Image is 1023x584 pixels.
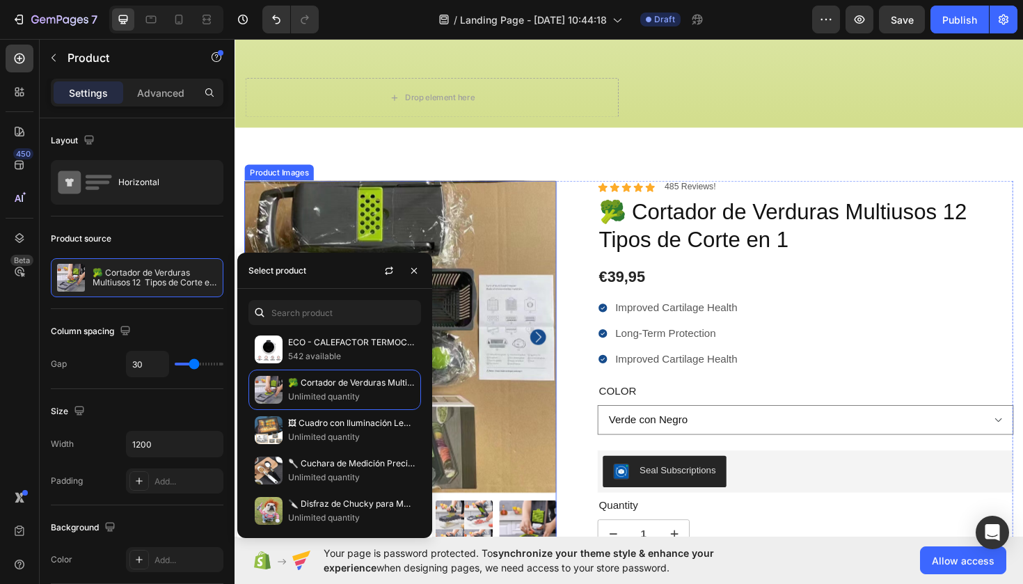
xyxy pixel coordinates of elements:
[942,13,977,27] div: Publish
[248,300,421,325] input: Search in Settings & Advanced
[891,14,914,26] span: Save
[401,451,418,468] img: SealSubscriptions.png
[13,136,81,149] div: Product Images
[390,443,521,476] button: Seal Subscriptions
[154,554,220,567] div: Add...
[118,166,203,198] div: Horizontal
[51,438,74,450] div: Width
[288,511,415,525] p: Unlimited quantity
[403,279,532,294] p: Improved Cartilage Health
[930,6,989,33] button: Publish
[384,487,825,505] div: Quantity
[255,457,283,484] img: collections
[384,242,825,266] div: €39,95
[403,333,532,348] p: Improved Cartilage Health
[288,430,415,444] p: Unlimited quantity
[288,376,415,390] p: 🥦 Cortador de Verduras Multiusos 12 Tipos de Corte en 1
[10,255,33,266] div: Beta
[920,546,1006,574] button: Allow access
[416,511,450,541] input: quantity
[460,13,607,27] span: Landing Page - [DATE] 10:44:18
[384,366,427,384] legend: Color
[57,264,85,292] img: product feature img
[51,132,97,150] div: Layout
[288,497,415,511] p: 🔪 Disfraz de Chucky para Mascotas
[255,376,283,404] img: collections
[255,497,283,525] img: collections
[454,13,457,27] span: /
[154,475,220,488] div: Add...
[91,11,97,28] p: 7
[69,86,108,100] p: Settings
[288,390,415,404] p: Unlimited quantity
[255,416,283,444] img: collections
[13,148,33,159] div: 450
[455,152,509,164] p: 485 Reviews!
[288,336,415,349] p: ECO - CALEFACTOR TERMOCERAMICO PORTATIL
[324,546,768,575] span: Your page is password protected. To when designing pages, we need access to your store password.
[93,268,217,287] p: 🥦 Cortador de Verduras Multiusos 12 Tipos de Corte en 1
[68,49,186,66] p: Product
[313,308,330,325] button: Carousel Next Arrow
[137,86,184,100] p: Advanced
[51,553,72,566] div: Color
[6,6,104,33] button: 7
[654,13,675,26] span: Draft
[51,519,118,537] div: Background
[51,232,111,245] div: Product source
[248,265,306,277] div: Select product
[262,6,319,33] div: Undo/Redo
[384,168,825,231] h1: 🥦 Cortador de Verduras Multiusos 12 Tipos de Corte en 1
[51,322,134,341] div: Column spacing
[324,547,714,574] span: synchronize your theme style & enhance your experience
[127,352,168,377] input: Auto
[51,358,67,370] div: Gap
[288,457,415,471] p: 🥄 Cuchara de Medición Precisa para Cocina 📦
[288,471,415,484] p: Unlimited quantity
[288,416,415,430] p: 🖼 Cuadro con Iluminación Led coloreable
[450,511,481,541] button: increment
[127,432,223,457] input: Auto
[879,6,925,33] button: Save
[385,511,416,541] button: decrement
[403,306,532,321] p: Long-Term Protection
[235,38,1023,538] iframe: Design area
[255,336,283,363] img: collections
[51,402,88,421] div: Size
[288,349,415,363] p: 542 available
[932,553,994,568] span: Allow access
[976,516,1009,549] div: Open Intercom Messenger
[51,475,83,487] div: Padding
[429,451,509,466] div: Seal Subscriptions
